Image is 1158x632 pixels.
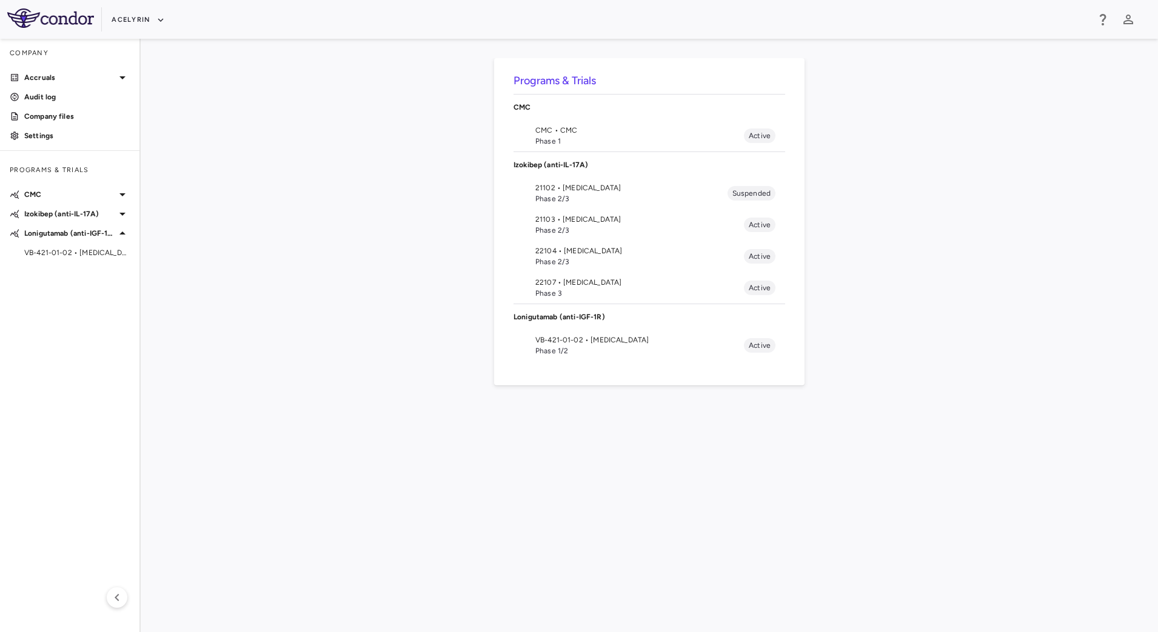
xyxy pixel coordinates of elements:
[514,311,785,322] p: Lonigutamab (anti-IGF-1R)
[7,8,94,28] img: logo-full-SnFGN8VE.png
[24,208,115,219] p: Izokibep (anti-IL-17A)
[24,130,130,141] p: Settings
[535,214,744,225] span: 21103 • [MEDICAL_DATA]
[514,120,785,151] li: CMC • CMCPhase 1Active
[24,189,115,200] p: CMC
[535,256,744,267] span: Phase 2/3
[535,225,744,236] span: Phase 2/3
[514,73,785,89] h6: Programs & Trials
[514,152,785,178] div: Izokibep (anti-IL-17A)
[514,304,785,330] div: Lonigutamab (anti-IGF-1R)
[744,130,775,141] span: Active
[112,10,165,30] button: Acelyrin
[24,247,130,258] span: VB-421-01-02 • [MEDICAL_DATA]
[24,228,115,239] p: Lonigutamab (anti-IGF-1R)
[535,288,744,299] span: Phase 3
[535,345,744,356] span: Phase 1/2
[24,72,115,83] p: Accruals
[514,209,785,241] li: 21103 • [MEDICAL_DATA]Phase 2/3Active
[514,95,785,120] div: CMC
[744,340,775,351] span: Active
[24,91,130,102] p: Audit log
[535,245,744,256] span: 22104 • [MEDICAL_DATA]
[535,193,728,204] span: Phase 2/3
[514,159,785,170] p: Izokibep (anti-IL-17A)
[744,251,775,262] span: Active
[535,125,744,136] span: CMC • CMC
[514,272,785,304] li: 22107 • [MEDICAL_DATA]Phase 3Active
[535,277,744,288] span: 22107 • [MEDICAL_DATA]
[535,136,744,147] span: Phase 1
[535,334,744,345] span: VB-421-01-02 • [MEDICAL_DATA]
[514,178,785,209] li: 21102 • [MEDICAL_DATA]Phase 2/3Suspended
[744,282,775,293] span: Active
[744,219,775,230] span: Active
[728,188,775,199] span: Suspended
[535,182,728,193] span: 21102 • [MEDICAL_DATA]
[514,330,785,361] li: VB-421-01-02 • [MEDICAL_DATA]Phase 1/2Active
[24,111,130,122] p: Company files
[514,241,785,272] li: 22104 • [MEDICAL_DATA]Phase 2/3Active
[514,102,785,113] p: CMC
